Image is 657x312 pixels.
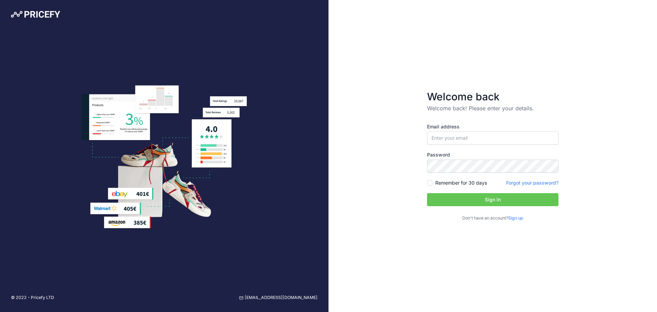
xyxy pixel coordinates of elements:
[239,295,318,301] a: [EMAIL_ADDRESS][DOMAIN_NAME]
[11,295,54,301] p: © 2022 - Pricefy LTD
[427,193,558,206] button: Sign in
[427,215,558,222] p: Don't have an account?
[427,104,558,112] p: Welcome back! Please enter your details.
[435,179,487,186] label: Remember for 30 days
[427,151,558,158] label: Password
[506,180,558,186] a: Forgot your password?
[427,90,558,103] h3: Welcome back
[427,132,558,145] input: Enter your email
[11,11,60,18] img: Pricefy
[427,123,558,130] label: Email address
[508,215,523,221] a: Sign up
